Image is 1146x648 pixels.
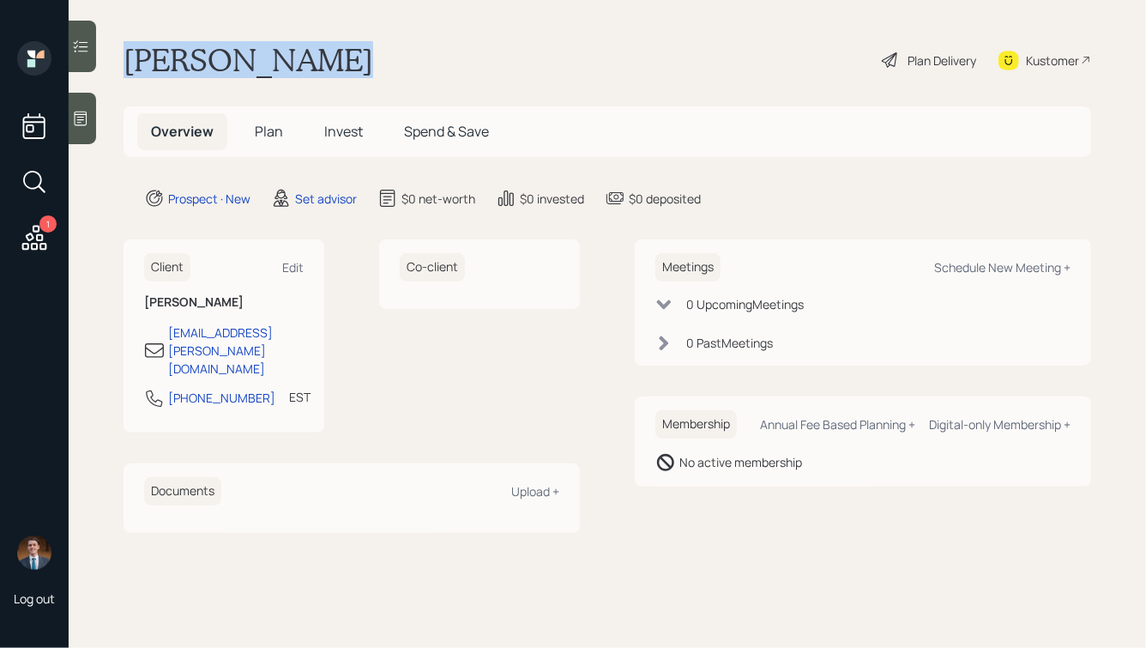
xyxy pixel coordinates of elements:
[168,389,275,407] div: [PHONE_NUMBER]
[934,259,1071,276] div: Schedule New Meeting +
[686,295,804,313] div: 0 Upcoming Meeting s
[520,190,584,208] div: $0 invested
[255,122,283,141] span: Plan
[404,122,489,141] span: Spend & Save
[629,190,701,208] div: $0 deposited
[655,410,737,439] h6: Membership
[144,477,221,506] h6: Documents
[929,416,1071,433] div: Digital-only Membership +
[324,122,363,141] span: Invest
[168,190,250,208] div: Prospect · New
[686,334,773,352] div: 0 Past Meeting s
[39,215,57,233] div: 1
[400,253,465,282] h6: Co-client
[168,324,304,378] div: [EMAIL_ADDRESS][PERSON_NAME][DOMAIN_NAME]
[14,590,55,607] div: Log out
[295,190,357,208] div: Set advisor
[282,259,304,276] div: Edit
[1026,51,1079,70] div: Kustomer
[679,453,802,471] div: No active membership
[151,122,214,141] span: Overview
[124,41,373,79] h1: [PERSON_NAME]
[908,51,976,70] div: Plan Delivery
[17,536,51,570] img: hunter_neumayer.jpg
[401,190,475,208] div: $0 net-worth
[289,388,311,406] div: EST
[144,253,190,282] h6: Client
[144,295,304,310] h6: [PERSON_NAME]
[655,253,721,282] h6: Meetings
[760,416,915,433] div: Annual Fee Based Planning +
[511,483,559,500] div: Upload +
